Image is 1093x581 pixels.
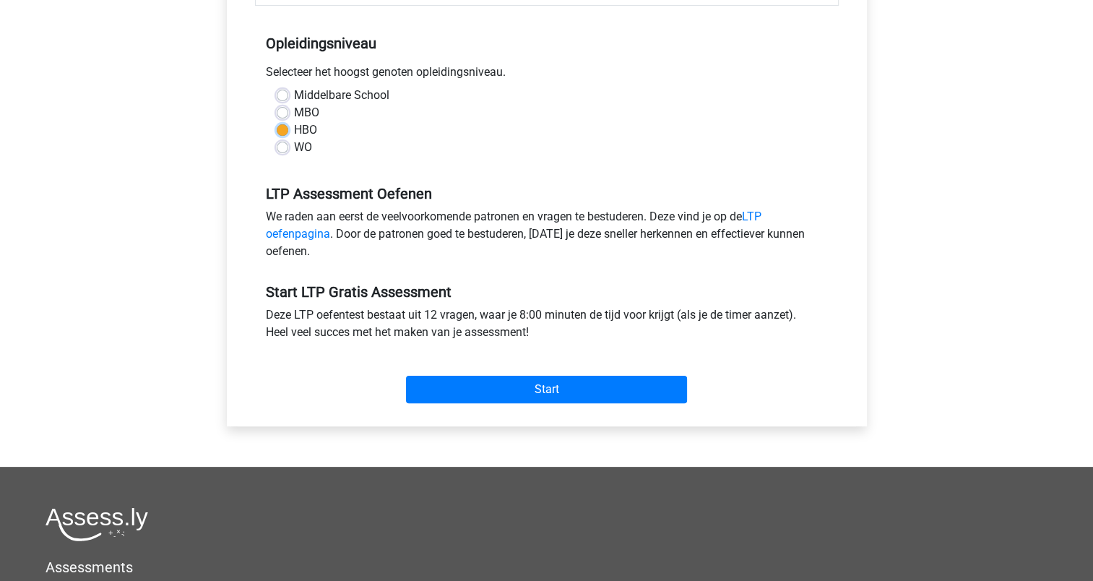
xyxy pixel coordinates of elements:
[294,139,312,156] label: WO
[266,185,828,202] h5: LTP Assessment Oefenen
[294,87,389,104] label: Middelbare School
[266,29,828,58] h5: Opleidingsniveau
[294,104,319,121] label: MBO
[255,208,839,266] div: We raden aan eerst de veelvoorkomende patronen en vragen te bestuderen. Deze vind je op de . Door...
[46,559,1047,576] h5: Assessments
[255,64,839,87] div: Selecteer het hoogst genoten opleidingsniveau.
[266,283,828,301] h5: Start LTP Gratis Assessment
[46,507,148,541] img: Assessly logo
[406,376,687,403] input: Start
[255,306,839,347] div: Deze LTP oefentest bestaat uit 12 vragen, waar je 8:00 minuten de tijd voor krijgt (als je de tim...
[294,121,317,139] label: HBO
